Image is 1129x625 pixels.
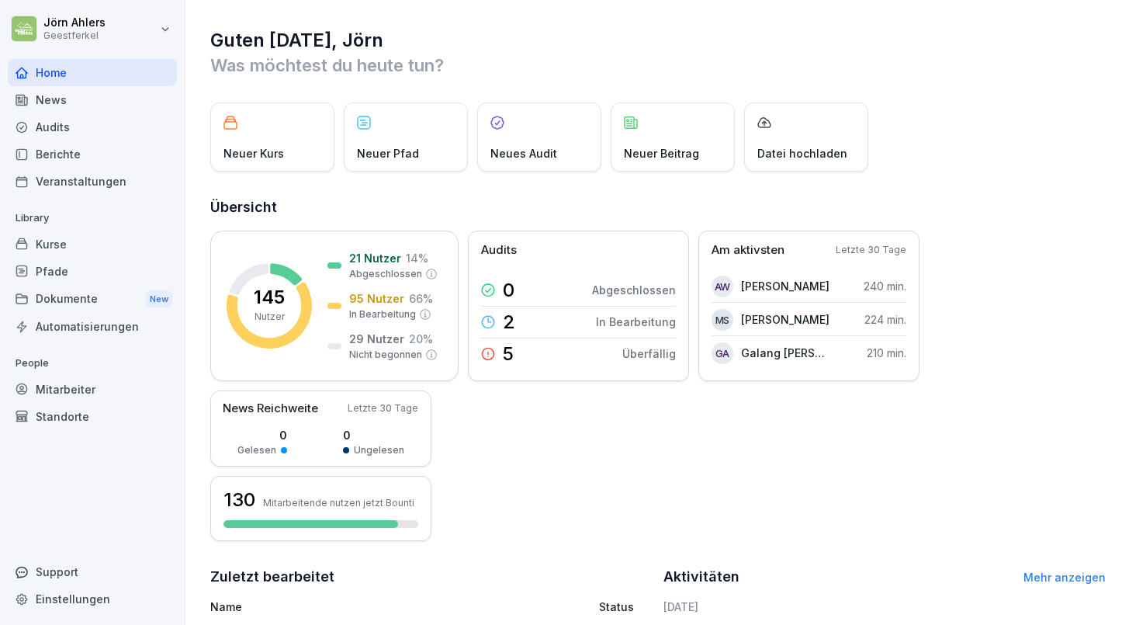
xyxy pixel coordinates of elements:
div: Dokumente [8,285,177,314]
p: People [8,351,177,376]
p: Neuer Kurs [223,145,284,161]
p: Galang [PERSON_NAME] [741,345,830,361]
p: Neuer Pfad [357,145,419,161]
p: Neues Audit [490,145,557,161]
p: 21 Nutzer [349,250,401,266]
p: In Bearbeitung [596,314,676,330]
p: [PERSON_NAME] [741,311,829,328]
p: Jörn Ahlers [43,16,106,30]
a: Automatisierungen [8,313,177,340]
a: Standorte [8,403,177,430]
a: Mitarbeiter [8,376,177,403]
p: 95 Nutzer [349,290,404,307]
p: Datei hochladen [757,145,847,161]
p: News Reichweite [223,400,318,418]
p: Was möchtest du heute tun? [210,53,1106,78]
p: Letzte 30 Tage [836,243,906,257]
h3: 130 [223,487,255,513]
p: Nutzer [255,310,285,324]
p: 2 [503,313,515,332]
a: Berichte [8,141,177,168]
p: Letzte 30 Tage [348,401,418,415]
p: 240 min. [864,278,906,294]
p: Mitarbeitende nutzen jetzt Bounti [263,497,414,509]
p: 224 min. [864,311,906,328]
a: Kurse [8,231,177,258]
p: Name [210,599,480,615]
p: Abgeschlossen [592,282,676,298]
p: Status [599,599,634,615]
div: MS [712,309,733,331]
div: Support [8,558,177,585]
p: 66 % [409,290,433,307]
a: DokumenteNew [8,285,177,314]
p: Library [8,206,177,231]
p: Gelesen [237,443,276,457]
p: Audits [481,241,517,259]
h2: Aktivitäten [663,566,739,588]
p: [PERSON_NAME] [741,278,829,294]
h2: Zuletzt bearbeitet [210,566,653,588]
p: Geestferkel [43,30,106,41]
p: 20 % [409,331,433,347]
p: In Bearbeitung [349,307,416,321]
p: 210 min. [867,345,906,361]
div: GA [712,342,733,364]
a: Einstellungen [8,585,177,613]
a: News [8,86,177,113]
p: Nicht begonnen [349,348,422,362]
a: Audits [8,113,177,141]
a: Pfade [8,258,177,285]
p: Überfällig [622,345,676,362]
div: New [146,290,172,308]
h2: Übersicht [210,196,1106,218]
p: 0 [237,427,287,443]
h1: Guten [DATE], Jörn [210,28,1106,53]
p: Neuer Beitrag [624,145,699,161]
p: 29 Nutzer [349,331,404,347]
p: 145 [254,288,285,307]
p: Abgeschlossen [349,267,422,281]
p: Ungelesen [354,443,404,457]
h6: [DATE] [663,599,1106,615]
a: Home [8,59,177,86]
p: 0 [503,281,514,300]
a: Mehr anzeigen [1023,571,1106,584]
p: 14 % [406,250,428,266]
p: 5 [503,345,514,363]
p: 0 [343,427,404,443]
a: Veranstaltungen [8,168,177,195]
p: Am aktivsten [712,241,784,259]
div: AW [712,276,733,297]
